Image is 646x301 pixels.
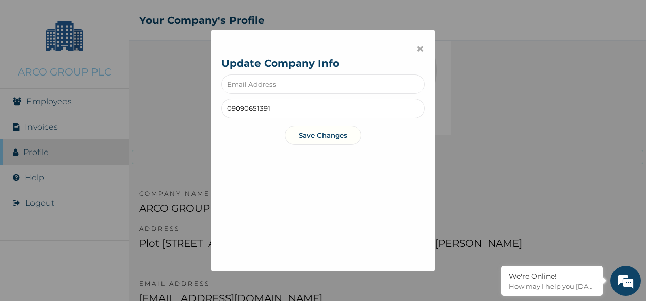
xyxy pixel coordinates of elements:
[509,282,595,290] p: How may I help you today?
[285,126,361,145] button: Save Changes
[221,99,425,118] input: Phone Number
[509,272,595,281] div: We're Online!
[221,74,425,94] input: Email Address
[221,57,425,69] h3: Update Company Info
[416,40,425,57] span: ×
